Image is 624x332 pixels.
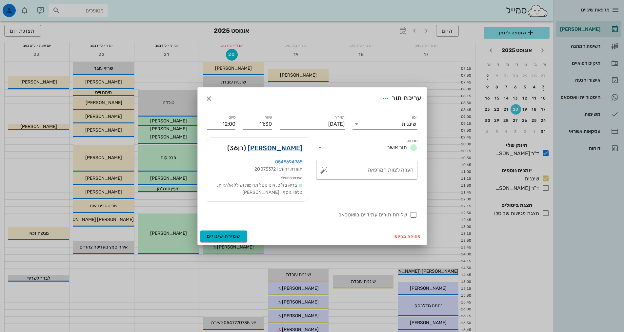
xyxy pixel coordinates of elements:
[402,121,416,127] div: שיננית
[264,115,272,120] label: שעה
[391,232,424,241] button: מחיקה מהיומן
[227,143,246,153] span: (בן )
[207,212,407,218] label: שליחת תורים עתידיים בוואטסאפ
[230,144,238,152] span: 36
[207,233,241,239] span: שמירת שינויים
[229,115,235,120] label: סיום
[380,93,421,104] div: עריכת תור
[200,231,247,242] button: שמירת שינויים
[248,143,302,153] a: [PERSON_NAME]
[316,142,417,153] div: סטטוסתור אושר
[387,144,407,150] span: תור אושר
[412,115,417,120] label: יומן
[212,166,303,173] div: תעודת זהות: 200753721
[275,159,303,165] a: 0545694965
[217,182,302,195] span: בריא בד"כ. אינו נוטל תרופות ושולל אלרגיות. טלפון נוסף: [PERSON_NAME]
[281,176,302,180] small: הערות מטופל:
[352,119,417,129] div: יומןשיננית
[407,138,417,143] label: סטטוס
[393,234,421,239] span: מחיקה מהיומן
[334,115,345,120] label: תאריך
